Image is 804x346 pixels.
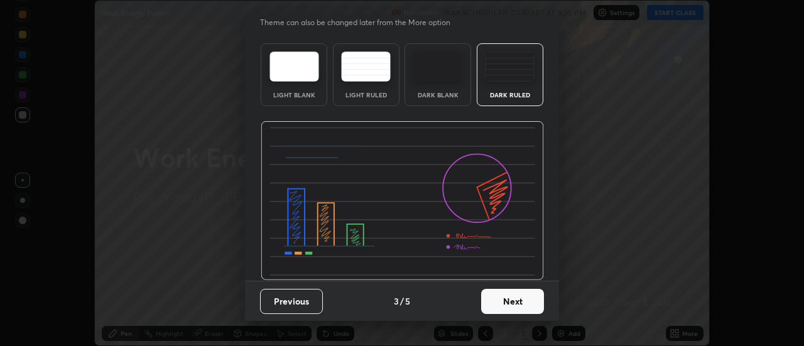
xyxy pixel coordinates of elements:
button: Previous [260,289,323,314]
button: Next [481,289,544,314]
div: Dark Blank [413,92,463,98]
div: Light Blank [269,92,319,98]
div: Light Ruled [341,92,391,98]
img: lightRuledTheme.5fabf969.svg [341,51,391,82]
img: lightTheme.e5ed3b09.svg [269,51,319,82]
h4: 5 [405,295,410,308]
h4: / [400,295,404,308]
img: darkRuledTheme.de295e13.svg [485,51,535,82]
img: darkTheme.f0cc69e5.svg [413,51,463,82]
h4: 3 [394,295,399,308]
div: Dark Ruled [485,92,535,98]
img: darkRuledThemeBanner.864f114c.svg [261,121,544,281]
p: Theme can also be changed later from the More option [260,17,464,28]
